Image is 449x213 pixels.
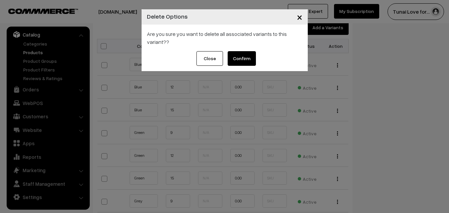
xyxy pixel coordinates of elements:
span: × [297,11,302,23]
div: Are you sure you want to delete all associated variants to this variant?? [142,25,308,51]
h4: Delete Options [147,12,188,21]
button: Close [291,7,308,27]
button: Close [196,51,223,66]
button: Confirm [228,51,256,66]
